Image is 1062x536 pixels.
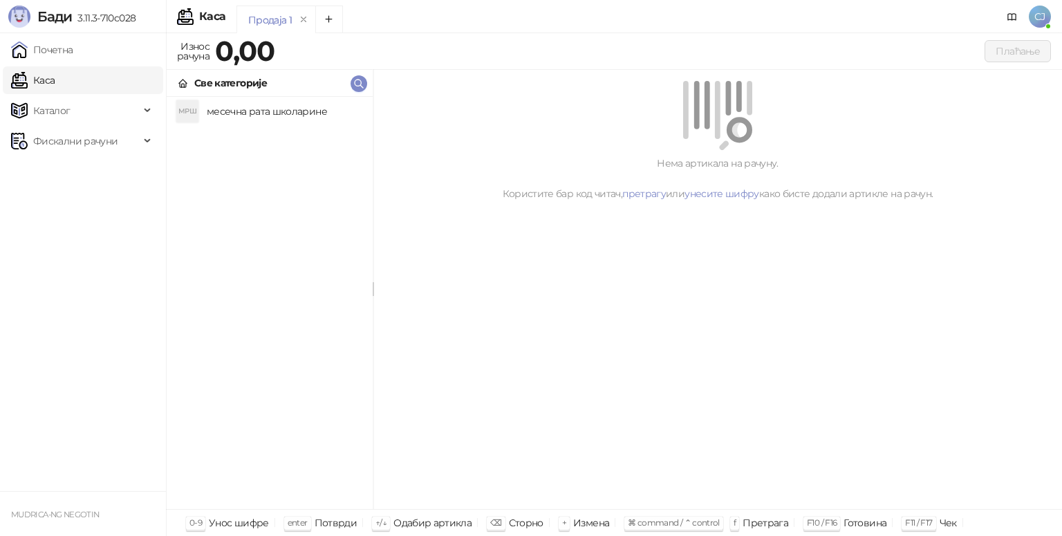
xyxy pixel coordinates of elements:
span: ↑/↓ [375,517,386,528]
span: ⌫ [490,517,501,528]
span: Фискални рачуни [33,127,118,155]
button: Add tab [315,6,343,33]
div: Нема артикала на рачуну. Користите бар код читач, или како бисте додали артикле на рачун. [390,156,1045,201]
span: 0-9 [189,517,202,528]
a: Документација [1001,6,1023,28]
a: унесите шифру [684,187,759,200]
button: Плаћање [985,40,1051,62]
div: Измена [573,514,609,532]
h4: месечна рата школарине [207,100,362,122]
span: Бади [37,8,72,25]
div: Износ рачуна [174,37,212,65]
div: Претрага [743,514,788,532]
div: Одабир артикла [393,514,472,532]
small: MUDRICA-NG NEGOTIN [11,510,99,519]
a: Каса [11,66,55,94]
span: F11 / F17 [905,517,932,528]
div: grid [167,97,373,509]
button: remove [295,14,313,26]
a: претрагу [622,187,666,200]
div: МРШ [176,100,198,122]
div: Сторно [509,514,543,532]
div: Чек [940,514,957,532]
img: Logo [8,6,30,28]
div: Потврди [315,514,357,532]
div: Каса [199,11,225,22]
span: ⌘ command / ⌃ control [628,517,720,528]
span: Каталог [33,97,71,124]
span: f [734,517,736,528]
div: Све категорије [194,75,267,91]
div: Унос шифре [209,514,269,532]
span: + [562,517,566,528]
span: 3.11.3-710c028 [72,12,136,24]
div: Готовина [844,514,886,532]
strong: 0,00 [215,34,274,68]
a: Почетна [11,36,73,64]
span: СЈ [1029,6,1051,28]
span: enter [288,517,308,528]
span: F10 / F16 [807,517,837,528]
div: Продаја 1 [248,12,292,28]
